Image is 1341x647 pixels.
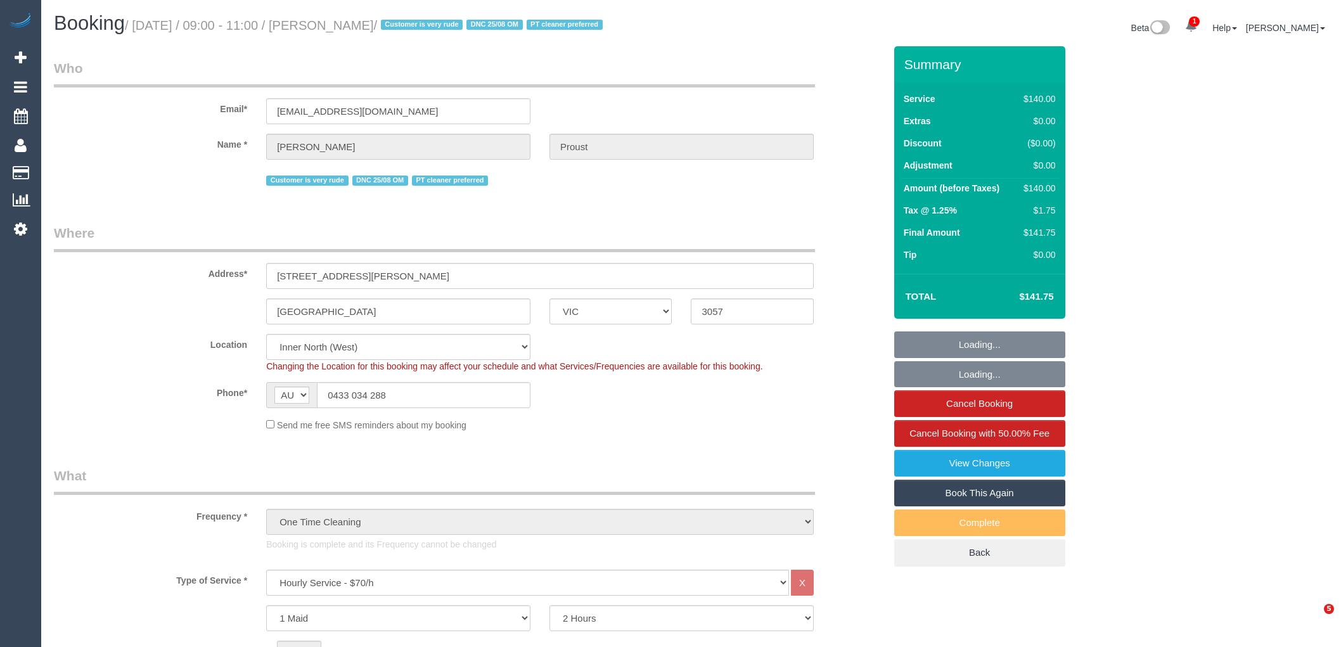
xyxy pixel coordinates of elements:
label: Email* [44,98,257,115]
div: ($0.00) [1018,137,1055,150]
label: Amount (before Taxes) [904,182,999,195]
a: Help [1212,23,1237,33]
a: 1 [1179,13,1203,41]
input: Phone* [317,382,530,408]
span: PT cleaner preferred [412,176,488,186]
div: $0.00 [1018,248,1055,261]
a: [PERSON_NAME] [1246,23,1325,33]
input: Post Code* [691,298,813,324]
h4: $141.75 [981,291,1053,302]
a: Cancel Booking [894,390,1065,417]
small: / [DATE] / 09:00 - 11:00 / [PERSON_NAME] [125,18,606,32]
div: $140.00 [1018,93,1055,105]
span: Send me free SMS reminders about my booking [277,420,466,430]
span: Customer is very rude [266,176,348,186]
a: Cancel Booking with 50.00% Fee [894,420,1065,447]
label: Service [904,93,935,105]
label: Name * [44,134,257,151]
a: Book This Again [894,480,1065,506]
span: 5 [1324,604,1334,614]
input: Last Name* [549,134,814,160]
input: First Name* [266,134,530,160]
label: Frequency * [44,506,257,523]
iframe: Intercom live chat [1298,604,1328,634]
h3: Summary [904,57,1059,72]
img: New interface [1149,20,1170,37]
label: Location [44,334,257,351]
label: Tax @ 1.25% [904,204,957,217]
label: Address* [44,263,257,280]
label: Type of Service * [44,570,257,587]
strong: Total [906,291,937,302]
div: $141.75 [1018,226,1055,239]
span: DNC 25/08 OM [352,176,408,186]
span: 1 [1189,16,1200,27]
label: Extras [904,115,931,127]
span: Changing the Location for this booking may affect your schedule and what Services/Frequencies are... [266,361,762,371]
div: $140.00 [1018,182,1055,195]
span: Customer is very rude [381,20,463,30]
label: Adjustment [904,159,953,172]
input: Email* [266,98,530,124]
div: $0.00 [1018,115,1055,127]
label: Tip [904,248,917,261]
div: $0.00 [1018,159,1055,172]
legend: Where [54,224,815,252]
p: Booking is complete and its Frequency cannot be changed [266,538,814,551]
div: $1.75 [1018,204,1055,217]
a: View Changes [894,450,1065,477]
input: Suburb* [266,298,530,324]
img: Automaid Logo [8,13,33,30]
span: Cancel Booking with 50.00% Fee [909,428,1049,439]
span: DNC 25/08 OM [466,20,522,30]
legend: What [54,466,815,495]
label: Discount [904,137,942,150]
span: / [374,18,606,32]
span: Booking [54,12,125,34]
a: Beta [1131,23,1171,33]
label: Final Amount [904,226,960,239]
legend: Who [54,59,815,87]
span: PT cleaner preferred [527,20,603,30]
a: Back [894,539,1065,566]
label: Phone* [44,382,257,399]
